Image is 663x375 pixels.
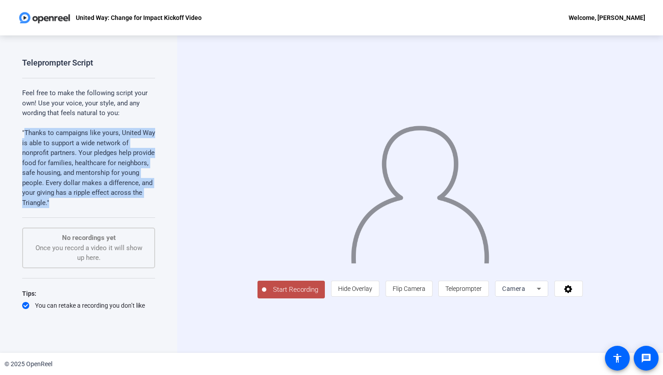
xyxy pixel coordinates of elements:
[76,12,202,23] p: United Way: Change for Impact Kickoff Video
[569,12,645,23] div: Welcome, [PERSON_NAME]
[445,285,482,292] span: Teleprompter
[22,88,155,118] p: Feel free to make the following script your own! Use your voice, your style, and any wording that...
[18,9,71,27] img: OpenReel logo
[257,281,325,298] button: Start Recording
[612,353,623,363] mat-icon: accessibility
[438,281,489,297] button: Teleprompter
[4,360,52,369] div: © 2025 OpenReel
[22,312,155,321] div: Pick a quiet and well-lit area to record
[32,233,145,243] p: No recordings yet
[350,117,490,263] img: overlay
[22,288,155,299] div: Tips:
[393,285,425,292] span: Flip Camera
[502,285,525,292] span: Camera
[386,281,433,297] button: Flip Camera
[266,285,325,295] span: Start Recording
[22,301,155,310] div: You can retake a recording you don’t like
[22,128,155,208] p: "Thanks to campaigns like yours, United Way is able to support a wide network of nonprofit partne...
[331,281,379,297] button: Hide Overlay
[641,353,651,363] mat-icon: message
[338,285,372,292] span: Hide Overlay
[22,58,93,68] div: Teleprompter Script
[32,233,145,263] div: Once you record a video it will show up here.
